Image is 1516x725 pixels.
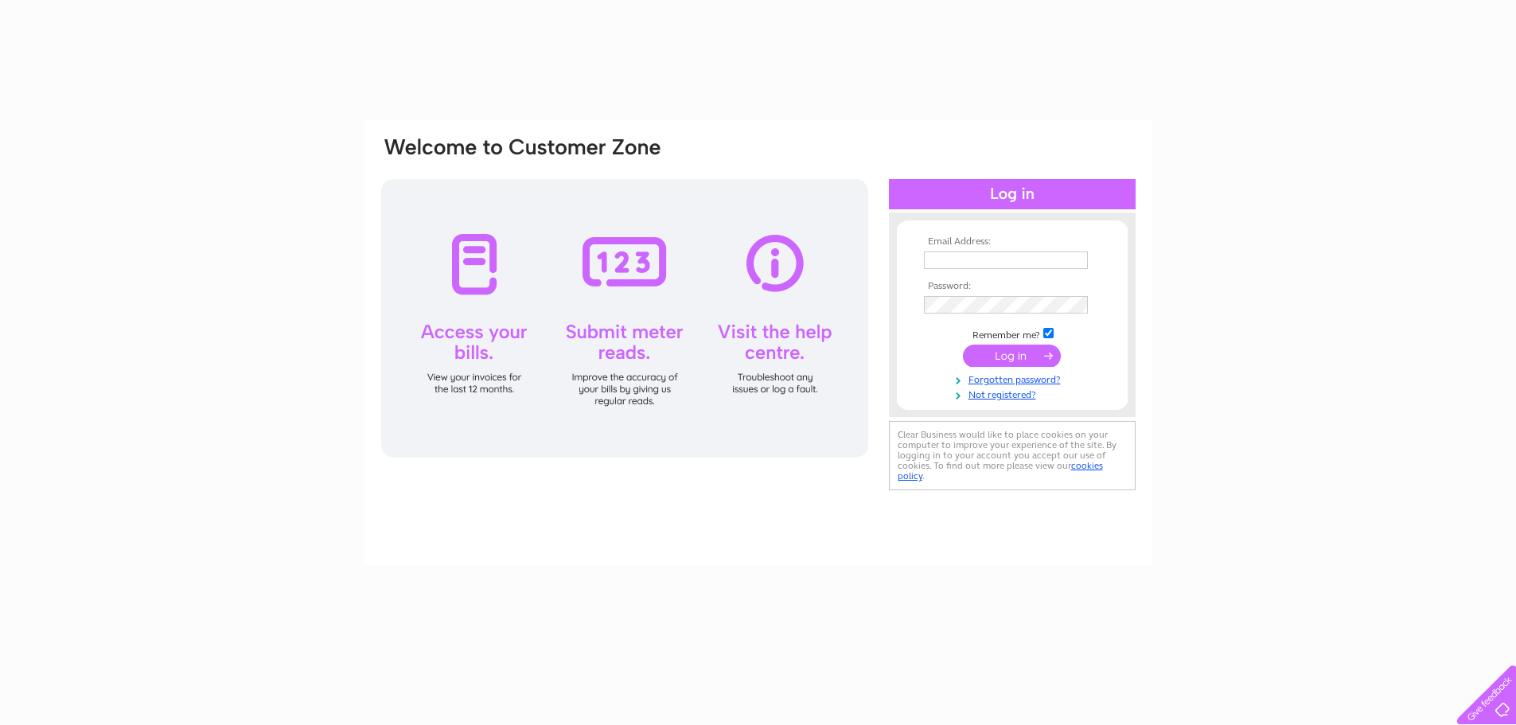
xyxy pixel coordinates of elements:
a: Not registered? [924,386,1105,401]
td: Remember me? [920,325,1105,341]
a: Forgotten password? [924,371,1105,386]
a: cookies policy [898,460,1103,481]
div: Clear Business would like to place cookies on your computer to improve your experience of the sit... [889,421,1136,490]
input: Submit [963,345,1061,367]
th: Email Address: [920,236,1105,248]
th: Password: [920,281,1105,292]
